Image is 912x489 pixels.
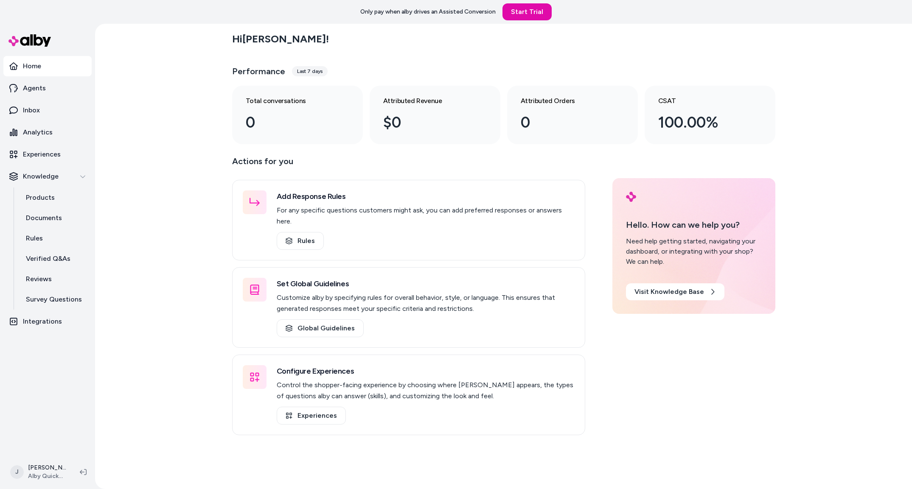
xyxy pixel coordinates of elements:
[5,458,73,486] button: J[PERSON_NAME]Alby QuickStart Store
[26,294,82,305] p: Survey Questions
[277,278,575,290] h3: Set Global Guidelines
[8,34,51,47] img: alby Logo
[3,100,92,120] a: Inbox
[23,105,40,115] p: Inbox
[23,127,53,137] p: Analytics
[292,66,328,76] div: Last 7 days
[277,292,575,314] p: Customize alby by specifying rules for overall behavior, style, or language. This ensures that ge...
[17,187,92,208] a: Products
[23,61,41,71] p: Home
[521,96,611,106] h3: Attributed Orders
[277,365,575,377] h3: Configure Experiences
[232,86,363,144] a: Total conversations 0
[17,289,92,310] a: Survey Questions
[3,144,92,165] a: Experiences
[277,205,575,227] p: For any specific questions customers might ask, you can add preferred responses or answers here.
[370,86,500,144] a: Attributed Revenue $0
[23,83,46,93] p: Agents
[626,218,762,231] p: Hello. How can we help you?
[17,249,92,269] a: Verified Q&As
[23,149,61,159] p: Experiences
[360,8,496,16] p: Only pay when alby drives an Assisted Conversion
[26,213,62,223] p: Documents
[383,111,473,134] div: $0
[246,111,336,134] div: 0
[232,33,329,45] h2: Hi [PERSON_NAME] !
[26,254,70,264] p: Verified Q&As
[626,236,762,267] div: Need help getting started, navigating your dashboard, or integrating with your shop? We can help.
[277,380,575,402] p: Control the shopper-facing experience by choosing where [PERSON_NAME] appears, the types of quest...
[277,190,575,202] h3: Add Response Rules
[626,283,724,300] a: Visit Knowledge Base
[277,319,364,337] a: Global Guidelines
[17,208,92,228] a: Documents
[3,166,92,187] button: Knowledge
[626,192,636,202] img: alby Logo
[277,407,346,425] a: Experiences
[3,78,92,98] a: Agents
[232,65,285,77] h3: Performance
[26,274,52,284] p: Reviews
[17,269,92,289] a: Reviews
[521,111,611,134] div: 0
[277,232,324,250] a: Rules
[232,154,585,175] p: Actions for you
[26,193,55,203] p: Products
[507,86,638,144] a: Attributed Orders 0
[3,122,92,143] a: Analytics
[28,472,66,481] span: Alby QuickStart Store
[23,171,59,182] p: Knowledge
[26,233,43,243] p: Rules
[3,56,92,76] a: Home
[3,311,92,332] a: Integrations
[17,228,92,249] a: Rules
[10,465,24,479] span: J
[23,316,62,327] p: Integrations
[645,86,775,144] a: CSAT 100.00%
[658,111,748,134] div: 100.00%
[383,96,473,106] h3: Attributed Revenue
[658,96,748,106] h3: CSAT
[246,96,336,106] h3: Total conversations
[28,464,66,472] p: [PERSON_NAME]
[502,3,552,20] a: Start Trial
